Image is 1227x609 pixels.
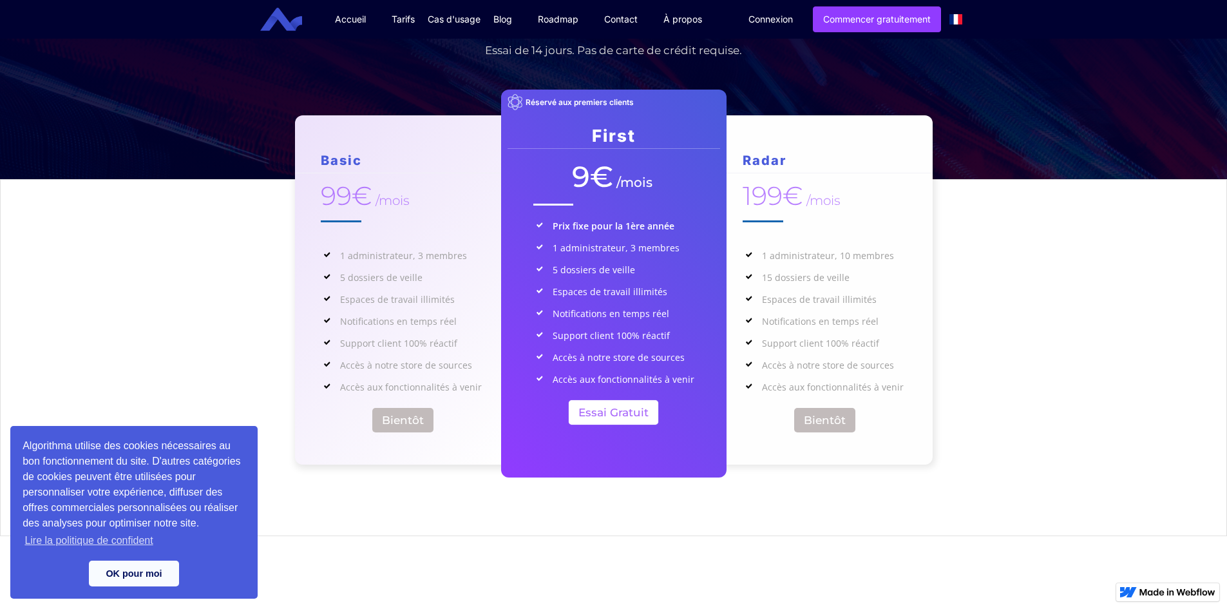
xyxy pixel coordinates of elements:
img: check mark Icon [533,350,546,363]
img: check mark Icon [321,248,334,261]
p: Accès aux fonctionnalités à venir [762,380,907,395]
img: check mark Icon [743,380,756,392]
img: check mark Icon [533,306,546,319]
p: Notifications en temps réel [762,314,907,329]
p: Accès à notre store de sources [553,350,694,365]
div: Réservé aux premiers clients [526,94,634,110]
a: Bientôt [372,408,433,432]
span: Algorithma utilise des cookies nécessaires au bon fonctionnement du site. D'autres catégories de ... [23,438,245,550]
div: Radar [743,148,907,173]
img: check mark Icon [533,262,546,275]
img: check mark Icon [533,372,546,385]
div: Cas d'usage [428,13,480,26]
img: check mark Icon [743,248,756,261]
img: check mark Icon [321,358,334,371]
div: 199€ [743,183,806,209]
img: check mark Icon [321,292,334,305]
a: Essai Gratuit [569,400,658,425]
p: 5 dossiers de veille [553,262,694,278]
img: check mark Icon [743,336,756,349]
div: 99€ [321,183,376,209]
img: check mark Icon [533,240,546,253]
p: Accès à notre store de sources [340,358,485,373]
p: Support client 100% réactif [340,336,485,351]
div: Essai de 14 jours. Pas de carte de crédit requise. [485,44,742,57]
div: /mois [376,193,410,209]
p: Espaces de travail illimités [340,292,485,307]
div: /mois [806,193,841,209]
div: cookieconsent [10,426,258,599]
a: Connexion [739,7,803,32]
img: check mark Icon [321,270,334,283]
img: check mark Icon [533,218,546,231]
div: /mois [616,168,656,197]
p: Accès à notre store de sources [762,358,907,373]
p: Espaces de travail illimités [553,284,694,300]
div: First [533,123,694,149]
img: check mark Icon [743,292,756,305]
p: 1 administrateur, 10 membres [762,248,907,264]
img: Made in Webflow [1139,588,1215,596]
p: Support client 100% réactif [762,336,907,351]
a: home [270,8,312,32]
p: 15 dossiers de veille [762,270,907,285]
a: Commencer gratuitement [813,6,941,32]
p: Notifications en temps réel [553,306,694,322]
a: dismiss cookie message [89,561,179,586]
img: check mark Icon [533,328,546,341]
img: check mark Icon [743,358,756,371]
img: check mark Icon [533,284,546,297]
img: check mark Icon [321,336,334,349]
p: Notifications en temps réel [340,314,485,329]
img: check mark Icon [743,314,756,327]
div: 9€ [572,162,616,191]
p: 5 dossiers de veille [340,270,485,285]
p: Accès aux fonctionnalités à venir [553,372,694,387]
img: check mark Icon [743,270,756,283]
a: learn more about cookies [23,531,155,550]
div: Basic [321,148,485,173]
img: Gestion de la connaissance [508,94,522,110]
p: 1 administrateur, 3 membres [340,248,485,264]
img: check mark Icon [321,314,334,327]
p: Support client 100% réactif [553,328,694,343]
p: Espaces de travail illimités [762,292,907,307]
p: 1 administrateur, 3 membres [553,240,694,256]
a: Bientôt [794,408,855,432]
p: Accès aux fonctionnalités à venir [340,380,485,395]
img: check mark Icon [321,380,334,392]
p: Prix fixe pour la 1ère année [553,218,694,234]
